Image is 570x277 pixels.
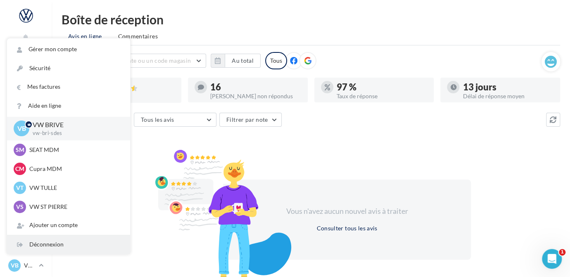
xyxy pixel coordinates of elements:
[463,83,553,92] div: 13 jours
[337,83,427,92] div: 97 %
[7,59,130,78] a: Sécurité
[337,93,427,99] div: Taux de réponse
[463,93,553,99] div: Délai de réponse moyen
[7,235,130,254] div: Déconnexion
[265,52,287,69] div: Tous
[134,113,216,127] button: Tous les avis
[29,203,120,211] p: VW ST PIERRE
[29,146,120,154] p: SEAT MDM
[15,165,24,173] span: CM
[210,83,301,92] div: 16
[24,261,36,270] p: VW BRIVE
[29,184,120,192] p: VW TULLE
[118,32,158,40] span: Commentaires
[7,97,130,115] a: Aide en ligne
[16,203,24,211] span: VS
[62,13,560,26] div: Boîte de réception
[16,184,24,192] span: VT
[276,206,418,217] div: Vous n'avez aucun nouvel avis à traiter
[141,116,174,123] span: Tous les avis
[33,120,117,130] p: VW BRIVE
[7,258,45,273] a: VB VW BRIVE
[211,54,261,68] button: Au total
[29,165,120,173] p: Cupra MDM
[7,216,130,234] div: Ajouter un compte
[17,124,26,133] span: VB
[210,93,301,99] div: [PERSON_NAME] non répondus
[16,146,24,154] span: SM
[313,223,380,233] button: Consulter tous les avis
[7,31,45,52] button: Notifications
[559,249,565,256] span: 1
[11,261,19,270] span: VB
[7,40,130,59] a: Gérer mon compte
[7,78,130,96] a: Mes factures
[225,54,261,68] button: Au total
[62,54,206,68] button: Choisir un point de vente ou un code magasin
[542,249,562,269] iframe: Intercom live chat
[33,130,117,137] p: vw-bri-sdes
[219,113,282,127] button: Filtrer par note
